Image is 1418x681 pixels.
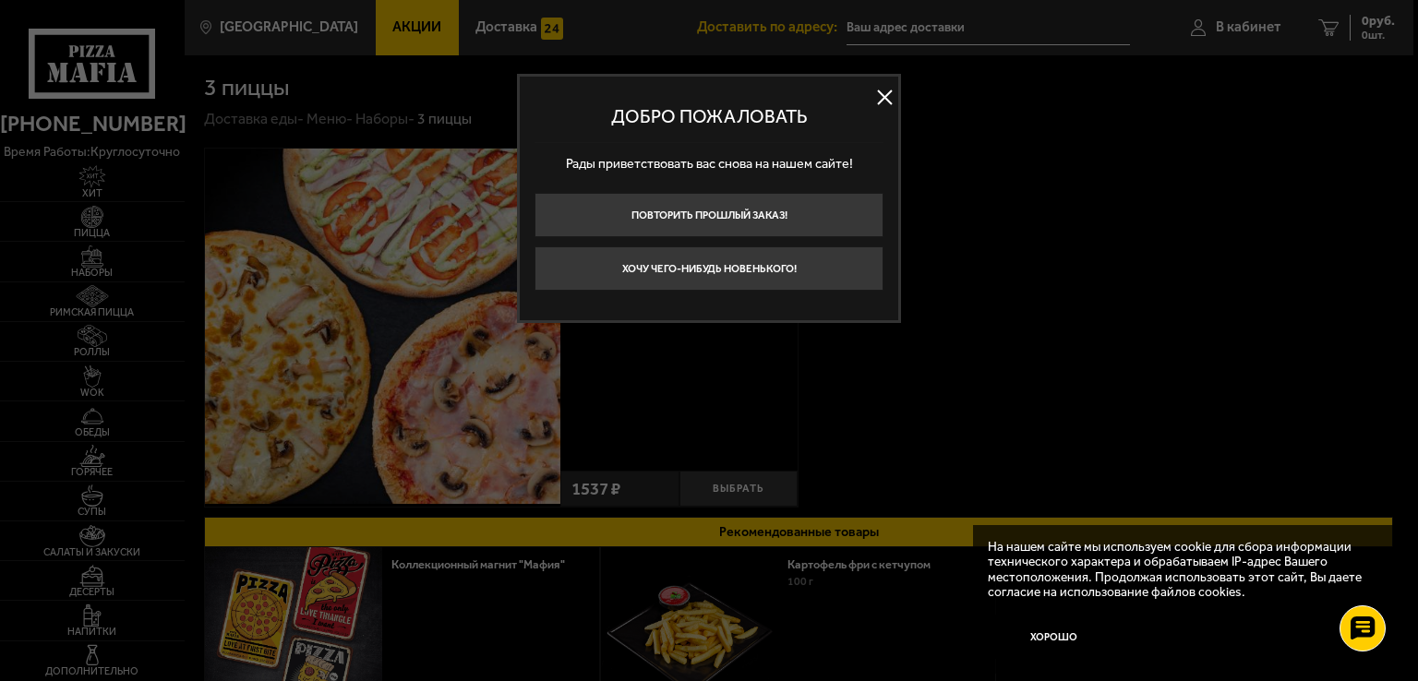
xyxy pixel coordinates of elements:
p: На нашем сайте мы используем cookie для сбора информации технического характера и обрабатываем IP... [988,540,1373,601]
button: Хорошо [988,615,1121,659]
button: Повторить прошлый заказ! [535,193,883,237]
p: Рады приветствовать вас снова на нашем сайте! [535,143,883,185]
button: Хочу чего-нибудь новенького! [535,246,883,291]
p: Добро пожаловать [535,105,883,127]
